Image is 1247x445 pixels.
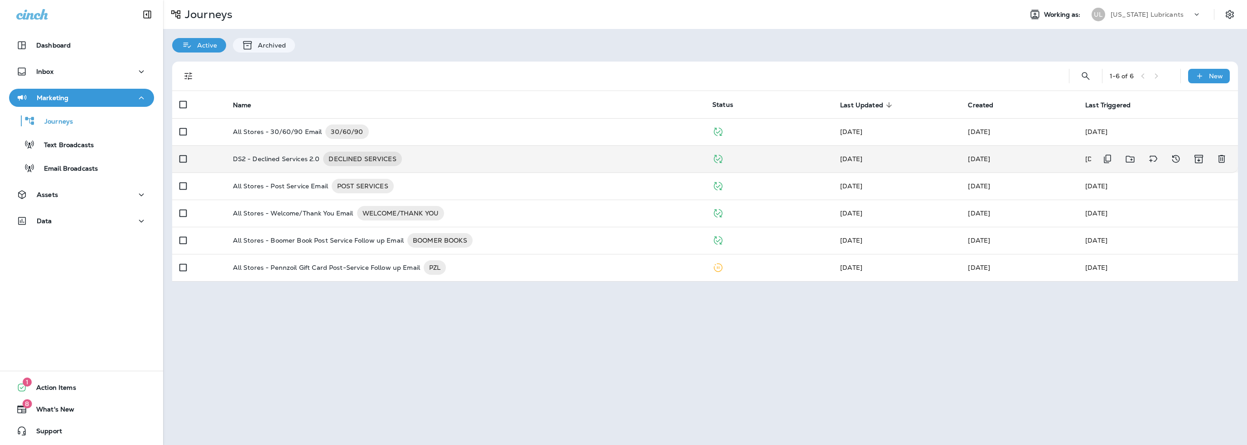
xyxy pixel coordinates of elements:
span: Support [27,427,62,438]
span: Working as: [1044,11,1083,19]
span: Last Triggered [1085,101,1142,109]
p: All Stores - Welcome/Thank You Email [233,206,353,220]
span: POST SERVICES [332,182,394,191]
td: [DATE] [1078,200,1238,227]
span: Action Items [27,384,76,395]
span: Published [712,181,724,189]
span: Shane Kump [840,209,862,217]
button: Email Broadcasts [9,158,154,177]
span: Unknown [968,155,990,163]
span: DECLINED SERVICES [323,154,401,163]
button: Add tags [1144,150,1162,168]
p: Text Broadcasts [35,141,94,150]
p: Dashboard [36,42,71,49]
span: WELCOME/THANK YOU [357,209,444,218]
button: Archive [1189,150,1208,168]
p: Marketing [37,94,68,101]
span: Status [712,100,733,109]
span: What's New [27,406,74,416]
span: Shane Kump [840,128,862,136]
td: [DATE] [1078,172,1238,200]
p: [US_STATE] Lubricants [1111,11,1184,18]
button: Marketing [9,89,154,107]
span: Shane Kump [968,263,990,272]
button: Filters [179,67,198,85]
span: Shane Kump [968,128,990,136]
button: Delete [1213,150,1231,168]
p: Archived [253,42,286,49]
span: Unknown [968,182,990,190]
span: 30/60/90 [325,127,368,136]
button: View Changelog [1167,150,1185,168]
span: Shane Kump [840,263,862,272]
div: PZL [424,260,446,275]
span: Unknown [840,155,862,163]
span: Unknown [840,182,862,190]
span: Published [712,154,724,162]
span: Shane Kump [968,236,990,244]
p: Journeys [35,118,73,126]
p: New [1209,72,1223,80]
button: 1Action Items [9,378,154,397]
button: 8What's New [9,400,154,418]
p: All Stores - Boomer Book Post Service Follow up Email [233,233,404,248]
div: 1 - 6 of 6 [1110,72,1134,80]
td: [DATE] [1078,227,1238,254]
span: Last Updated [840,101,895,109]
p: Active [193,42,217,49]
span: Paused [712,263,724,271]
span: 8 [22,399,32,408]
div: POST SERVICES [332,179,394,193]
span: Name [233,101,251,109]
p: All Stores - Post Service Email [233,179,328,193]
p: Journeys [181,8,232,21]
span: Published [712,208,724,216]
p: All Stores - Pennzoil Gift Card Post-Service Follow up Email [233,260,420,275]
div: BOOMER BOOKS [407,233,473,248]
button: Journeys [9,111,154,130]
div: WELCOME/THANK YOU [357,206,444,220]
span: Published [712,235,724,244]
span: Shane Kump [968,209,990,217]
span: Created [968,101,1005,109]
span: Name [233,101,263,109]
button: Data [9,212,154,230]
button: Search Journeys [1077,67,1095,85]
p: DS2 - Declined Services 2.0 [233,152,320,166]
span: Published [712,127,724,135]
span: Last Updated [840,101,883,109]
button: Support [9,422,154,440]
p: Assets [37,191,58,198]
p: All Stores - 30/60/90 Email [233,124,322,139]
p: Inbox [36,68,53,75]
td: [DATE] [1078,145,1184,172]
button: Inbox [9,62,154,81]
p: Email Broadcasts [35,165,98,173]
button: Text Broadcasts [9,135,154,154]
span: Created [968,101,993,109]
span: Shane Kump [840,236,862,244]
button: Collapse Sidebar [135,5,160,24]
td: [DATE] [1078,118,1238,145]
p: Data [37,217,52,225]
td: [DATE] [1078,254,1238,281]
button: Dashboard [9,36,154,54]
div: 30/60/90 [325,124,368,139]
button: Settings [1222,6,1238,23]
button: Duplicate [1098,150,1116,168]
span: 1 [23,378,32,387]
div: DECLINED SERVICES [323,152,401,166]
span: PZL [424,263,446,272]
div: UL [1092,8,1105,21]
button: Assets [9,186,154,204]
button: Move to folder [1121,150,1140,168]
span: Last Triggered [1085,101,1131,109]
span: BOOMER BOOKS [407,236,473,245]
